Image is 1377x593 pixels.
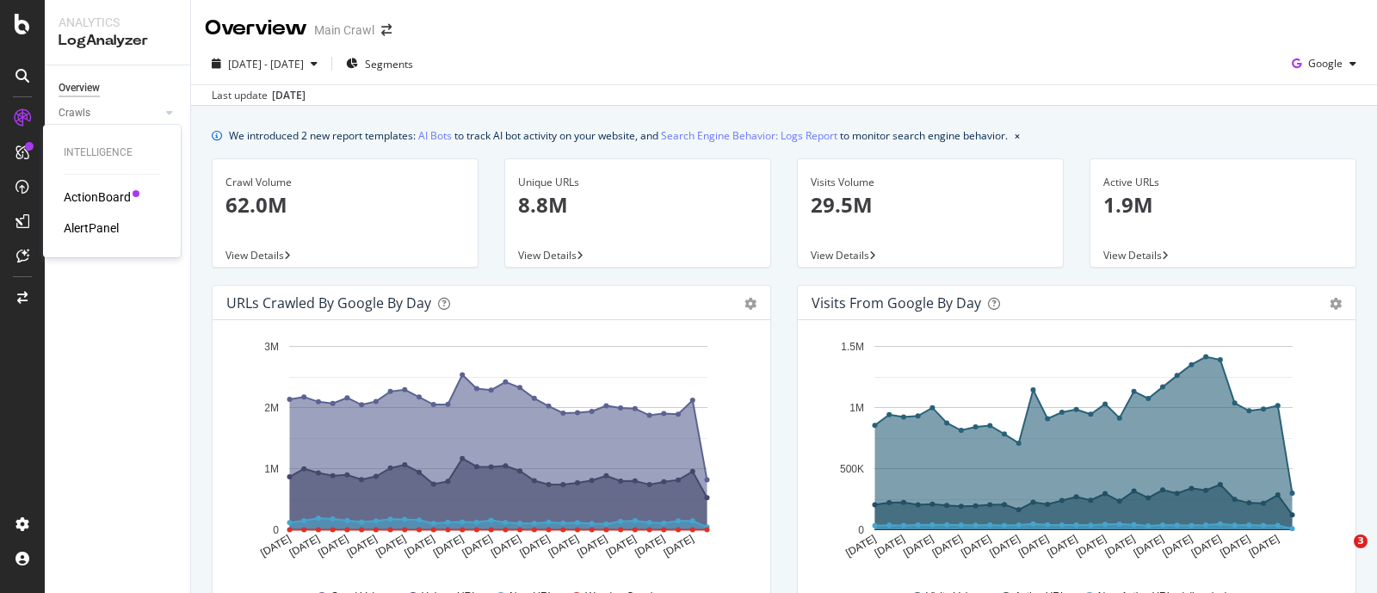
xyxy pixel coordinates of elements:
text: [DATE] [843,533,878,559]
text: [DATE] [460,533,495,559]
text: [DATE] [345,533,380,559]
button: Google [1285,50,1363,77]
text: [DATE] [431,533,466,559]
text: [DATE] [1247,533,1281,559]
span: Segments [365,57,413,71]
div: Overview [205,14,307,43]
text: [DATE] [1189,533,1224,559]
text: [DATE] [1102,533,1137,559]
text: [DATE] [901,533,935,559]
div: Active URLs [1103,175,1343,190]
text: [DATE] [1074,533,1108,559]
div: gear [744,298,756,310]
text: [DATE] [546,533,581,559]
button: Segments [339,50,420,77]
svg: A chart. [226,334,749,573]
text: [DATE] [662,533,696,559]
span: [DATE] - [DATE] [228,57,304,71]
div: Unique URLs [518,175,757,190]
a: AlertPanel [64,219,119,237]
text: [DATE] [604,533,639,559]
div: We introduced 2 new report templates: to track AI bot activity on your website, and to monitor se... [229,127,1008,145]
text: 2M [264,402,279,414]
span: View Details [811,248,869,263]
text: [DATE] [374,533,408,559]
span: View Details [225,248,284,263]
text: 1M [264,463,279,475]
text: 0 [273,524,279,536]
div: LogAnalyzer [59,31,176,51]
a: Search Engine Behavior: Logs Report [661,127,837,145]
div: Overview [59,79,100,97]
button: [DATE] - [DATE] [205,50,324,77]
p: 1.9M [1103,190,1343,219]
div: Analytics [59,14,176,31]
text: [DATE] [316,533,350,559]
a: Overview [59,79,178,97]
text: [DATE] [1160,533,1195,559]
span: View Details [1103,248,1162,263]
div: arrow-right-arrow-left [381,24,392,36]
text: [DATE] [959,533,993,559]
text: [DATE] [1046,533,1080,559]
text: 0 [858,524,864,536]
a: ActionBoard [64,188,131,206]
div: URLs Crawled by Google by day [226,294,431,312]
div: Visits from Google by day [812,294,981,312]
text: [DATE] [988,533,1022,559]
div: Crawl Volume [225,175,465,190]
div: Intelligence [64,145,160,160]
button: close banner [1010,123,1024,148]
text: [DATE] [575,533,609,559]
p: 62.0M [225,190,465,219]
text: 500K [840,463,864,475]
div: Visits Volume [811,175,1050,190]
div: info banner [212,127,1356,145]
text: [DATE] [287,533,322,559]
text: 1M [849,402,864,414]
iframe: Intercom live chat [1318,534,1360,576]
text: [DATE] [258,533,293,559]
span: Google [1308,56,1343,71]
a: Crawls [59,104,161,122]
svg: A chart. [812,334,1334,573]
div: gear [1330,298,1342,310]
text: [DATE] [1016,533,1051,559]
text: [DATE] [517,533,552,559]
div: Crawls [59,104,90,122]
text: [DATE] [930,533,965,559]
text: 1.5M [841,341,864,353]
p: 29.5M [811,190,1050,219]
span: View Details [518,248,577,263]
div: Last update [212,88,306,103]
text: [DATE] [873,533,907,559]
text: [DATE] [489,533,523,559]
text: [DATE] [1218,533,1252,559]
text: 3M [264,341,279,353]
text: [DATE] [633,533,667,559]
text: [DATE] [1132,533,1166,559]
a: AI Bots [418,127,452,145]
span: 3 [1354,534,1368,548]
div: Main Crawl [314,22,374,39]
text: [DATE] [403,533,437,559]
div: [DATE] [272,88,306,103]
p: 8.8M [518,190,757,219]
